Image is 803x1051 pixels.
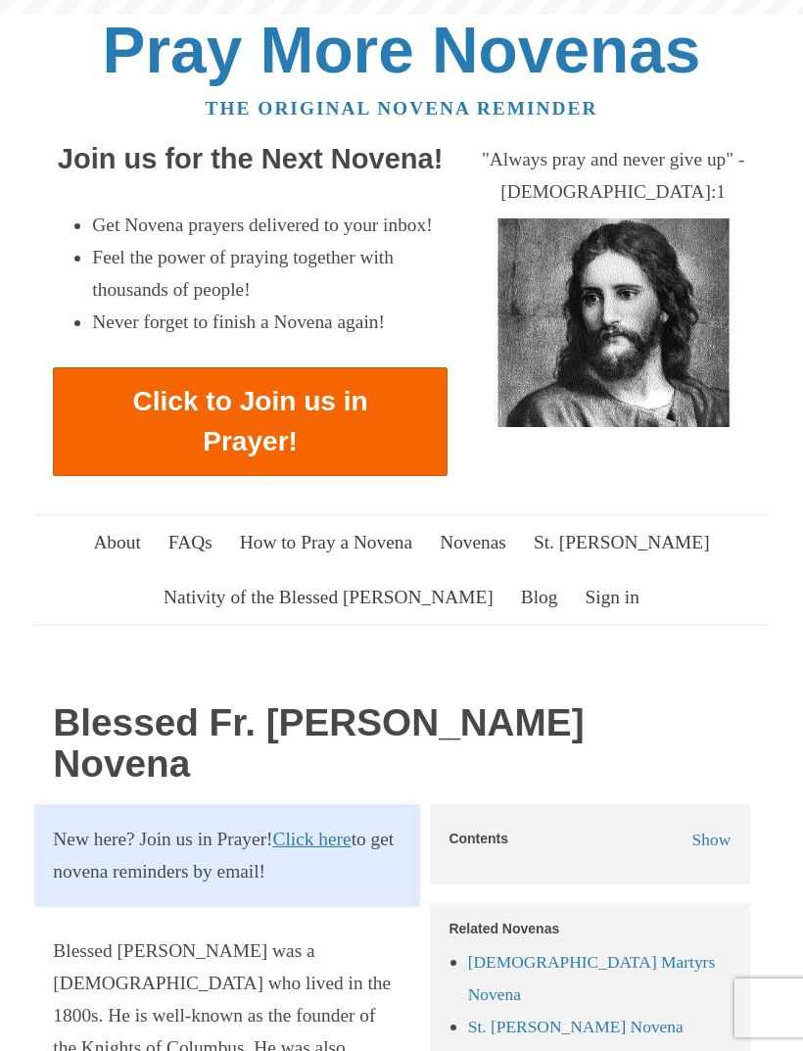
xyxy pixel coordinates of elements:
[692,830,732,849] span: Show
[92,210,447,242] li: Get Novena prayers delivered to your inbox!
[53,367,447,476] a: Click to Join us in Prayer!
[477,218,750,428] img: Jesus
[92,307,447,339] li: Never forget to finish a Novena again!
[468,1017,684,1036] a: St. [PERSON_NAME] Novena
[103,14,701,86] a: Pray More Novenas
[449,832,508,846] h5: Contents
[53,144,447,175] h2: Join us for the Next Novena!
[574,570,651,625] a: Sign in
[273,824,352,856] a: Click here
[206,98,598,119] a: The original novena reminder
[477,144,750,209] div: "Always pray and never give up" - [DEMOGRAPHIC_DATA]:1
[509,570,569,625] a: Blog
[468,952,715,1004] a: [DEMOGRAPHIC_DATA] Martyrs Novena
[522,515,721,570] a: St. [PERSON_NAME]
[429,515,518,570] a: Novenas
[34,804,420,907] section: New here? Join us in Prayer! to get novena reminders by email!
[53,702,601,786] h1: Blessed Fr. [PERSON_NAME] Novena
[152,570,504,625] a: Nativity of the Blessed [PERSON_NAME]
[92,242,447,307] li: Feel the power of praying together with thousands of people!
[157,515,223,570] a: FAQs
[82,515,153,570] a: About
[228,515,424,570] a: How to Pray a Novena
[449,922,731,936] h5: Related Novenas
